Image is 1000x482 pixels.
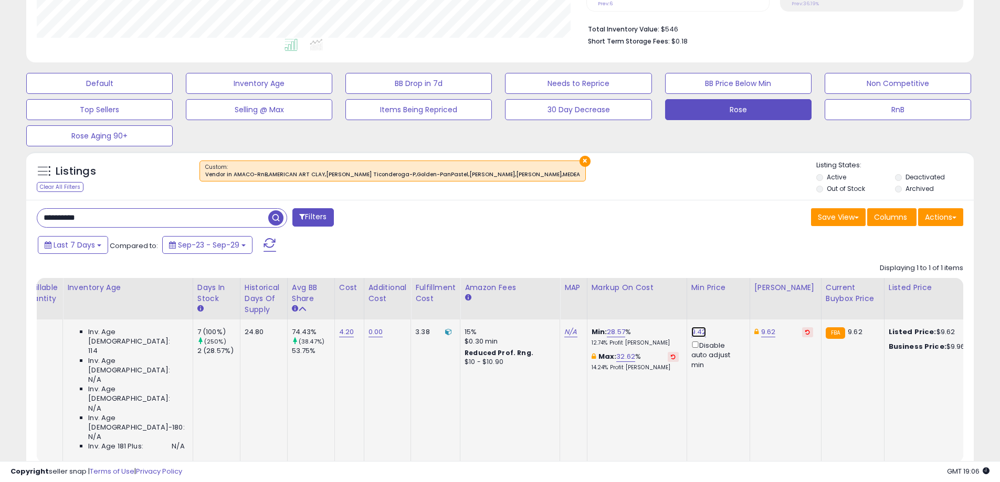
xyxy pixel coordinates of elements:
a: Privacy Policy [136,466,182,476]
small: (38.47%) [299,337,324,346]
button: BB Drop in 7d [345,73,492,94]
div: MAP [564,282,582,293]
div: $9.96 [889,342,976,351]
a: 0.00 [369,327,383,337]
div: Vendor in AMACO-RnB,AMERICAN ART CLAY,[PERSON_NAME] Ticonderoga-P,Golden-PanPastel,[PERSON_NAME],... [205,171,580,178]
div: Inventory Age [67,282,188,293]
b: Short Term Storage Fees: [588,37,670,46]
div: 74.43% [292,327,334,337]
button: Save View [811,208,866,226]
button: Items Being Repriced [345,99,492,120]
button: Inventory Age [186,73,332,94]
span: Inv. Age 181 Plus: [88,442,143,451]
button: Columns [867,208,917,226]
small: Avg BB Share. [292,304,298,314]
div: [PERSON_NAME] [754,282,817,293]
li: $546 [588,22,955,35]
div: Additional Cost [369,282,407,304]
label: Deactivated [906,173,945,181]
div: Historical Days Of Supply [245,282,283,315]
div: Amazon Fees [465,282,555,293]
span: N/A [88,404,101,413]
span: Inv. Age [DEMOGRAPHIC_DATA]: [88,356,184,375]
small: Prev: 6 [598,1,613,7]
a: 4.20 [339,327,354,337]
div: 7 (100%) [197,327,240,337]
button: Rose Aging 90+ [26,125,173,146]
div: Displaying 1 to 1 of 1 items [880,263,963,273]
th: The percentage added to the cost of goods (COGS) that forms the calculator for Min & Max prices. [587,278,687,319]
button: Non Competitive [825,73,971,94]
button: Sep-23 - Sep-29 [162,236,252,254]
span: N/A [88,432,101,442]
small: Prev: 36.19% [792,1,819,7]
small: Amazon Fees. [465,293,471,303]
div: $9.62 [889,327,976,337]
span: 2025-10-7 19:06 GMT [947,466,990,476]
button: 30 Day Decrease [505,99,651,120]
button: Needs to Reprice [505,73,651,94]
span: N/A [172,442,184,451]
button: BB Price Below Min [665,73,812,94]
button: Filters [292,208,333,227]
button: Default [26,73,173,94]
button: Last 7 Days [38,236,108,254]
div: % [592,352,679,371]
span: 9.62 [848,327,862,337]
b: Reduced Prof. Rng. [465,348,533,357]
div: Avg BB Share [292,282,330,304]
span: Custom: [205,163,580,179]
small: Days In Stock. [197,304,204,314]
button: × [580,156,591,167]
div: $0.30 min [465,337,552,346]
div: seller snap | | [10,467,182,477]
b: Business Price: [889,341,946,351]
div: Listed Price [889,282,980,293]
span: $0.18 [671,36,688,46]
button: Selling @ Max [186,99,332,120]
a: N/A [564,327,577,337]
p: Listing States: [816,160,974,170]
div: Markup on Cost [592,282,682,293]
div: Min Price [691,282,745,293]
div: Fulfillment Cost [415,282,456,304]
b: Min: [592,327,607,337]
h5: Listings [56,164,96,179]
button: Actions [918,208,963,226]
div: Fulfillable Quantity [22,282,58,304]
small: FBA [826,327,845,339]
span: N/A [88,375,101,384]
label: Active [827,173,846,181]
span: Inv. Age [DEMOGRAPHIC_DATA]: [88,327,184,346]
a: 28.57 [607,327,625,337]
span: Compared to: [110,241,158,251]
span: 114 [88,346,97,356]
b: Total Inventory Value: [588,25,659,34]
div: Current Buybox Price [826,282,880,304]
a: 32.62 [616,351,635,362]
div: % [592,327,679,347]
strong: Copyright [10,466,49,476]
div: 3.38 [415,327,452,337]
button: RnB [825,99,971,120]
div: Days In Stock [197,282,236,304]
div: Clear All Filters [37,182,83,192]
b: Listed Price: [889,327,936,337]
div: 24.80 [245,327,279,337]
div: 15% [465,327,552,337]
div: $10 - $10.90 [465,358,552,367]
p: 12.74% Profit [PERSON_NAME] [592,339,679,347]
label: Archived [906,184,934,193]
div: 53.75% [292,346,334,356]
button: Top Sellers [26,99,173,120]
span: Sep-23 - Sep-29 [178,240,239,250]
span: Inv. Age [DEMOGRAPHIC_DATA]: [88,384,184,403]
b: Max: [598,351,617,361]
small: (250%) [204,337,226,346]
div: 2 (28.57%) [197,346,240,356]
span: Columns [874,212,907,222]
a: 9.42 [691,327,707,337]
a: 9.62 [761,327,776,337]
a: Terms of Use [90,466,134,476]
div: Cost [339,282,360,293]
